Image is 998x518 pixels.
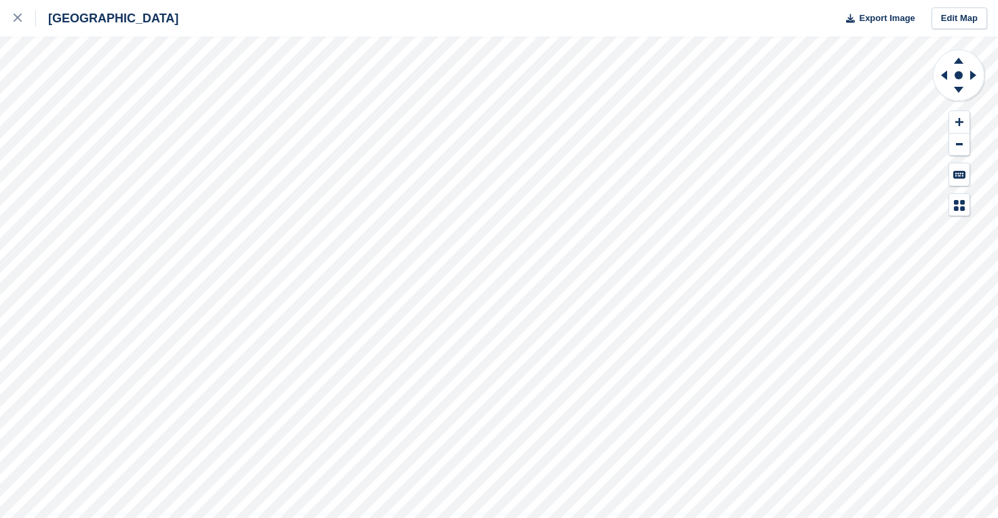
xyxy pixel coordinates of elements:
[838,7,915,30] button: Export Image
[36,10,178,26] div: [GEOGRAPHIC_DATA]
[859,12,915,25] span: Export Image
[949,163,970,186] button: Keyboard Shortcuts
[949,194,970,216] button: Map Legend
[932,7,987,30] a: Edit Map
[949,134,970,156] button: Zoom Out
[949,111,970,134] button: Zoom In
